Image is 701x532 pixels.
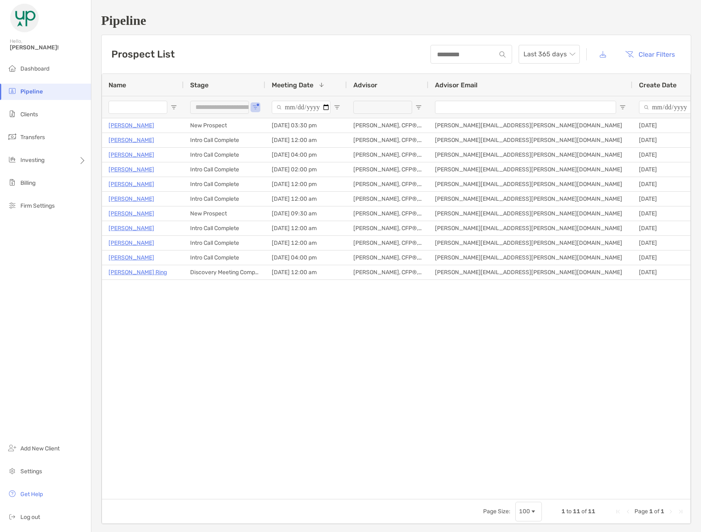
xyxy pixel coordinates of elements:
[428,250,632,265] div: [PERSON_NAME][EMAIL_ADDRESS][PERSON_NAME][DOMAIN_NAME]
[109,253,154,263] a: [PERSON_NAME]
[615,508,621,515] div: First Page
[566,508,572,515] span: to
[435,101,616,114] input: Advisor Email Filter Input
[184,265,265,279] div: Discovery Meeting Complete
[20,157,44,164] span: Investing
[184,133,265,147] div: Intro Call Complete
[7,200,17,210] img: firm-settings icon
[20,202,55,209] span: Firm Settings
[10,44,86,51] span: [PERSON_NAME]!
[20,468,42,475] span: Settings
[7,512,17,521] img: logout icon
[184,192,265,206] div: Intro Call Complete
[20,514,40,521] span: Log out
[573,508,580,515] span: 11
[184,148,265,162] div: Intro Call Complete
[265,148,347,162] div: [DATE] 04:00 pm
[184,206,265,221] div: New Prospect
[20,65,49,72] span: Dashboard
[524,45,575,63] span: Last 365 days
[265,236,347,250] div: [DATE] 12:00 am
[619,104,626,111] button: Open Filter Menu
[499,51,506,58] img: input icon
[190,81,209,89] span: Stage
[20,445,60,452] span: Add New Client
[109,164,154,175] a: [PERSON_NAME]
[7,132,17,142] img: transfers icon
[10,3,39,33] img: Zoe Logo
[619,45,681,63] button: Clear Filters
[428,162,632,177] div: [PERSON_NAME][EMAIL_ADDRESS][PERSON_NAME][DOMAIN_NAME]
[109,194,154,204] a: [PERSON_NAME]
[265,118,347,133] div: [DATE] 03:30 pm
[7,63,17,73] img: dashboard icon
[265,133,347,147] div: [DATE] 12:00 am
[20,180,35,186] span: Billing
[654,508,659,515] span: of
[101,13,691,28] h1: Pipeline
[639,101,698,114] input: Create Date Filter Input
[184,236,265,250] div: Intro Call Complete
[677,508,684,515] div: Last Page
[483,508,510,515] div: Page Size:
[347,192,428,206] div: [PERSON_NAME], CFP®, MSF
[20,491,43,498] span: Get Help
[428,118,632,133] div: [PERSON_NAME][EMAIL_ADDRESS][PERSON_NAME][DOMAIN_NAME]
[649,508,653,515] span: 1
[7,489,17,499] img: get-help icon
[7,443,17,453] img: add_new_client icon
[347,118,428,133] div: [PERSON_NAME], CFP®, MSF
[428,265,632,279] div: [PERSON_NAME][EMAIL_ADDRESS][PERSON_NAME][DOMAIN_NAME]
[184,118,265,133] div: New Prospect
[588,508,595,515] span: 11
[109,208,154,219] a: [PERSON_NAME]
[347,236,428,250] div: [PERSON_NAME], CFP®, MSF
[109,120,154,131] a: [PERSON_NAME]
[428,148,632,162] div: [PERSON_NAME][EMAIL_ADDRESS][PERSON_NAME][DOMAIN_NAME]
[184,221,265,235] div: Intro Call Complete
[581,508,587,515] span: of
[428,236,632,250] div: [PERSON_NAME][EMAIL_ADDRESS][PERSON_NAME][DOMAIN_NAME]
[347,148,428,162] div: [PERSON_NAME], CFP®, MSF
[109,135,154,145] a: [PERSON_NAME]
[519,508,530,515] div: 100
[347,162,428,177] div: [PERSON_NAME], CFP®, MSF
[353,81,377,89] span: Advisor
[111,49,175,60] h3: Prospect List
[515,502,542,521] div: Page Size
[109,150,154,160] a: [PERSON_NAME]
[347,133,428,147] div: [PERSON_NAME], CFP®, MSF
[265,206,347,221] div: [DATE] 09:30 am
[415,104,422,111] button: Open Filter Menu
[265,192,347,206] div: [DATE] 12:00 am
[20,111,38,118] span: Clients
[109,223,154,233] a: [PERSON_NAME]
[668,508,674,515] div: Next Page
[265,250,347,265] div: [DATE] 04:00 pm
[265,221,347,235] div: [DATE] 12:00 am
[428,206,632,221] div: [PERSON_NAME][EMAIL_ADDRESS][PERSON_NAME][DOMAIN_NAME]
[109,101,167,114] input: Name Filter Input
[109,179,154,189] p: [PERSON_NAME]
[184,250,265,265] div: Intro Call Complete
[428,221,632,235] div: [PERSON_NAME][EMAIL_ADDRESS][PERSON_NAME][DOMAIN_NAME]
[252,104,259,111] button: Open Filter Menu
[272,101,331,114] input: Meeting Date Filter Input
[109,267,167,277] p: [PERSON_NAME] Ring
[265,265,347,279] div: [DATE] 12:00 am
[347,265,428,279] div: [PERSON_NAME], CFP®, MSF
[109,238,154,248] a: [PERSON_NAME]
[171,104,177,111] button: Open Filter Menu
[7,86,17,96] img: pipeline icon
[561,508,565,515] span: 1
[428,192,632,206] div: [PERSON_NAME][EMAIL_ADDRESS][PERSON_NAME][DOMAIN_NAME]
[634,508,648,515] span: Page
[265,162,347,177] div: [DATE] 02:00 pm
[639,81,677,89] span: Create Date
